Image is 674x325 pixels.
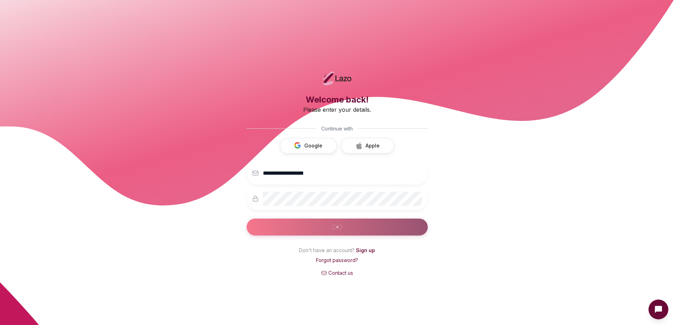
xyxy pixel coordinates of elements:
a: Forgot password? [316,257,358,263]
p: Don't have an account? [247,247,428,257]
button: Open Intercom messenger [649,300,668,319]
span: Continue with [321,125,353,132]
button: Apple [341,138,394,153]
h3: Welcome back! [247,94,428,105]
p: Please enter your details. [247,105,428,114]
a: Sign up [356,247,375,253]
button: Google [280,138,337,153]
a: Contact us [247,269,428,277]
